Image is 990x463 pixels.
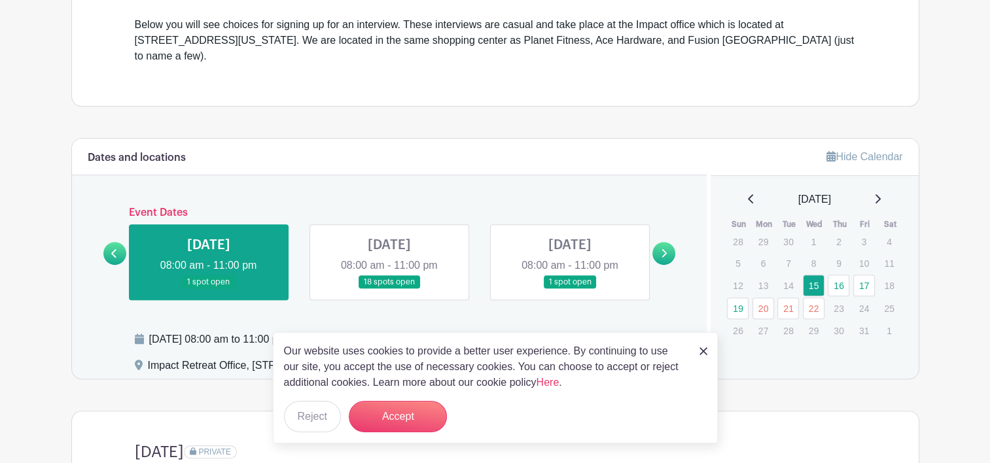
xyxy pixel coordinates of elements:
[803,275,824,296] a: 15
[727,320,749,341] p: 26
[803,253,824,273] p: 8
[537,377,559,388] a: Here
[803,298,824,319] a: 22
[853,218,878,231] th: Fri
[752,231,774,252] p: 29
[752,320,774,341] p: 27
[826,151,902,162] a: Hide Calendar
[284,401,341,432] button: Reject
[853,253,875,273] p: 10
[777,320,799,341] p: 28
[727,231,749,252] p: 28
[853,231,875,252] p: 3
[727,253,749,273] p: 5
[752,275,774,296] p: 13
[149,332,499,347] div: [DATE] 08:00 am to 11:00 pm
[853,298,875,318] p: 24
[752,218,777,231] th: Mon
[878,275,900,296] p: 18
[752,298,774,319] a: 20
[878,298,900,318] p: 25
[853,275,875,296] a: 17
[828,320,849,341] p: 30
[777,298,799,319] a: 21
[828,275,849,296] a: 16
[803,231,824,252] p: 1
[198,447,231,456] span: PRIVATE
[798,192,831,207] span: [DATE]
[726,218,752,231] th: Sun
[148,358,414,379] div: Impact Retreat Office, [STREET_ADDRESS][US_STATE]
[284,343,686,390] p: Our website uses cookies to provide a better user experience. By continuing to use our site, you ...
[853,320,875,341] p: 31
[135,17,856,64] div: Below you will see choices for signing up for an interview. These interviews are casual and take ...
[828,231,849,252] p: 2
[727,275,749,296] p: 12
[777,253,799,273] p: 7
[135,443,184,462] h4: [DATE]
[803,320,824,341] p: 29
[828,253,849,273] p: 9
[828,298,849,318] p: 23
[878,320,900,341] p: 1
[827,218,853,231] th: Thu
[777,231,799,252] p: 30
[126,207,653,219] h6: Event Dates
[878,231,900,252] p: 4
[727,298,749,319] a: 19
[877,218,903,231] th: Sat
[699,347,707,355] img: close_button-5f87c8562297e5c2d7936805f587ecaba9071eb48480494691a3f1689db116b3.svg
[878,253,900,273] p: 11
[777,218,802,231] th: Tue
[777,275,799,296] p: 14
[349,401,447,432] button: Accept
[88,152,186,164] h6: Dates and locations
[752,253,774,273] p: 6
[802,218,828,231] th: Wed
